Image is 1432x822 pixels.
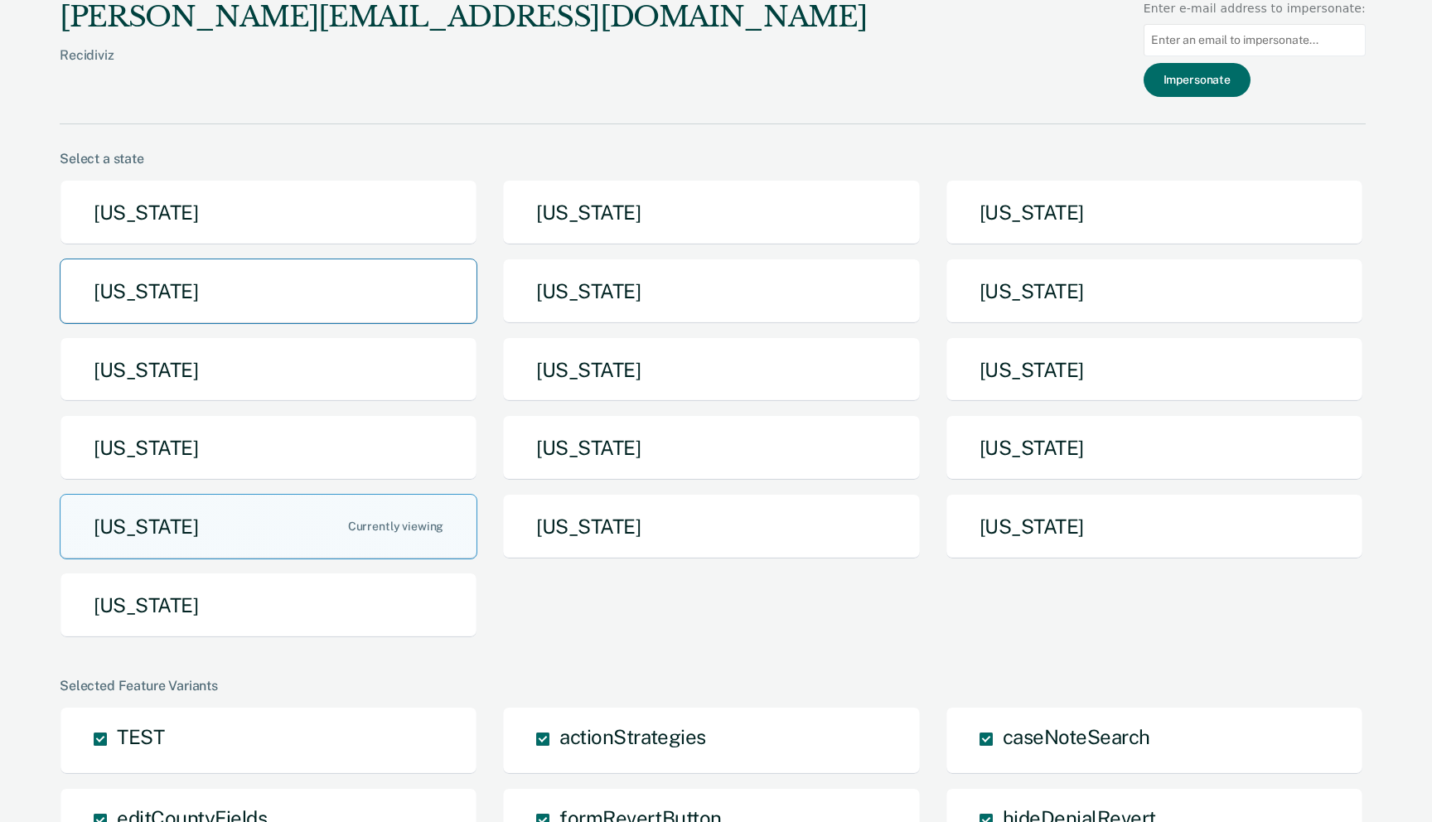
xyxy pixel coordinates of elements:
button: [US_STATE] [946,259,1363,324]
button: [US_STATE] [60,415,477,481]
button: [US_STATE] [946,494,1363,559]
button: [US_STATE] [946,415,1363,481]
button: Impersonate [1144,63,1251,97]
div: Select a state [60,151,1366,167]
div: Recidiviz [60,47,867,89]
button: [US_STATE] [60,337,477,403]
button: [US_STATE] [946,180,1363,245]
button: [US_STATE] [502,415,920,481]
input: Enter an email to impersonate... [1144,24,1366,56]
span: TEST [117,725,164,748]
button: [US_STATE] [946,337,1363,403]
span: actionStrategies [559,725,705,748]
div: Selected Feature Variants [60,678,1366,694]
button: [US_STATE] [502,180,920,245]
button: [US_STATE] [502,259,920,324]
button: [US_STATE] [60,494,477,559]
button: [US_STATE] [60,573,477,638]
button: [US_STATE] [60,180,477,245]
button: [US_STATE] [502,494,920,559]
button: [US_STATE] [60,259,477,324]
span: caseNoteSearch [1003,725,1150,748]
button: [US_STATE] [502,337,920,403]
